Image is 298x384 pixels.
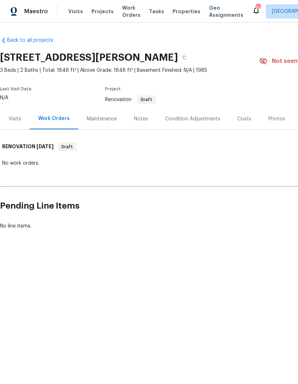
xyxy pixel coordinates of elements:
span: Work Orders [122,4,140,19]
span: Geo Assignments [209,4,243,19]
button: Copy Address [178,51,191,64]
span: Project [105,87,121,91]
span: [DATE] [36,144,54,149]
div: Condition Adjustments [165,115,220,123]
div: Photos [268,115,285,123]
span: Projects [91,8,114,15]
span: Visits [68,8,83,15]
div: Visits [9,115,21,123]
div: Work Orders [38,115,70,122]
div: Notes [134,115,148,123]
span: Maestro [24,8,48,15]
span: Properties [173,8,200,15]
span: Draft [59,143,76,150]
div: Costs [237,115,251,123]
h6: RENOVATION [2,143,54,151]
div: Maintenance [87,115,117,123]
span: Draft [138,98,155,102]
span: Tasks [149,9,164,14]
div: 102 [255,4,260,11]
span: Renovation [105,97,156,102]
